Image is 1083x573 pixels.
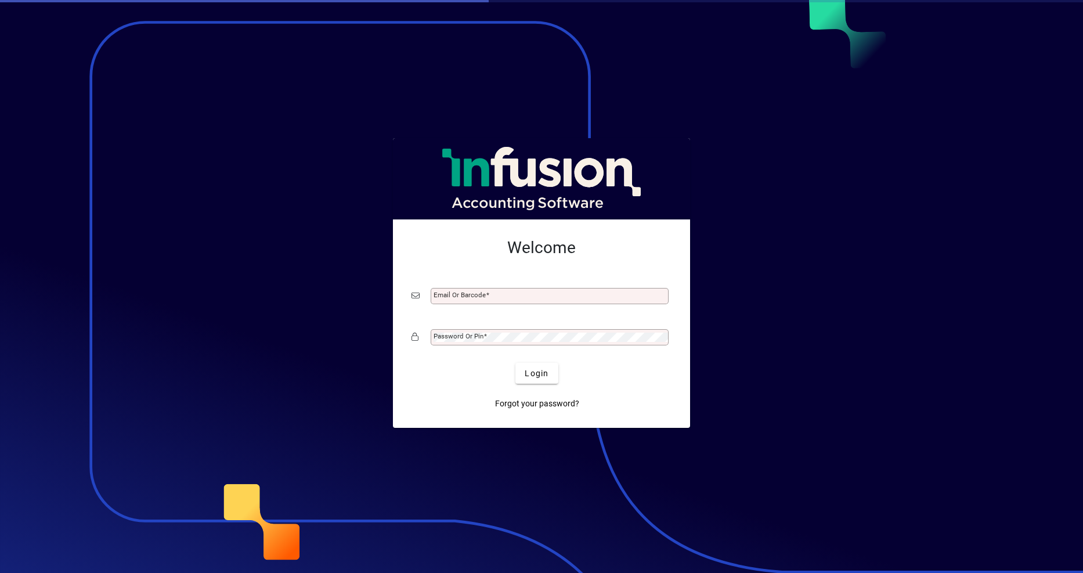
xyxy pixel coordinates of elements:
span: Forgot your password? [495,398,579,410]
mat-label: Email or Barcode [434,291,486,299]
button: Login [515,363,558,384]
h2: Welcome [411,238,672,258]
a: Forgot your password? [490,393,584,414]
mat-label: Password or Pin [434,332,483,340]
span: Login [525,367,548,380]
